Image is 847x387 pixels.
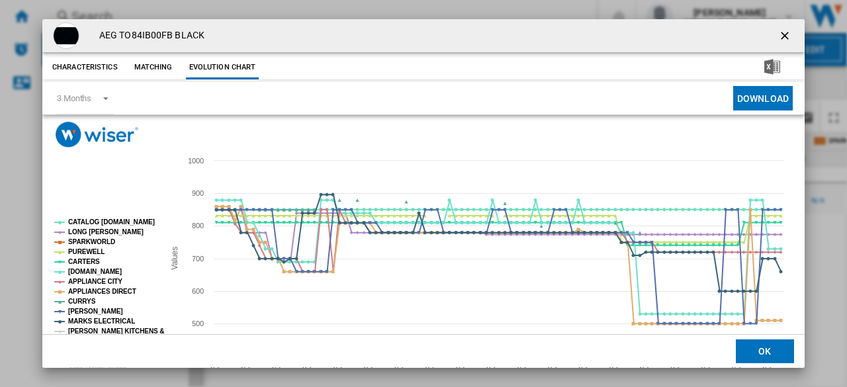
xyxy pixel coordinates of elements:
tspan: 800 [192,222,204,230]
ng-md-icon: getI18NText('BUTTONS.CLOSE_DIALOG') [778,29,794,45]
tspan: 600 [192,287,204,295]
tspan: 1000 [188,157,204,165]
button: Evolution chart [186,56,259,79]
div: 3 Months [57,93,91,103]
button: Download [733,86,793,110]
button: Characteristics [49,56,121,79]
tspan: LONG [PERSON_NAME] [68,228,144,236]
tspan: [PERSON_NAME] [68,308,123,315]
h4: AEG TO84IB00FB BLACK [93,29,204,42]
tspan: CATALOG [DOMAIN_NAME] [68,218,155,226]
button: getI18NText('BUTTONS.CLOSE_DIALOG') [773,22,799,49]
tspan: 700 [192,255,204,263]
md-dialog: Product popup [42,19,805,368]
tspan: PUREWELL [68,248,105,255]
tspan: CURRYS [68,298,96,305]
button: Download in Excel [743,56,801,79]
tspan: 500 [192,320,204,327]
img: 66666666241014kdwo.jpg [53,22,79,49]
img: logo_wiser_300x94.png [56,122,138,148]
tspan: SPARKWORLD [68,238,115,245]
tspan: [PERSON_NAME] KITCHENS & [68,327,164,335]
tspan: [DOMAIN_NAME] [68,268,122,275]
tspan: MARKS ELECTRICAL [68,318,135,325]
button: Matching [124,56,183,79]
tspan: APPLIANCE CITY [68,278,122,285]
tspan: APPLIANCES DIRECT [68,288,136,295]
tspan: CARTERS [68,258,100,265]
tspan: 900 [192,189,204,197]
tspan: Values [170,247,179,270]
img: excel-24x24.png [764,59,780,75]
button: OK [736,339,794,363]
